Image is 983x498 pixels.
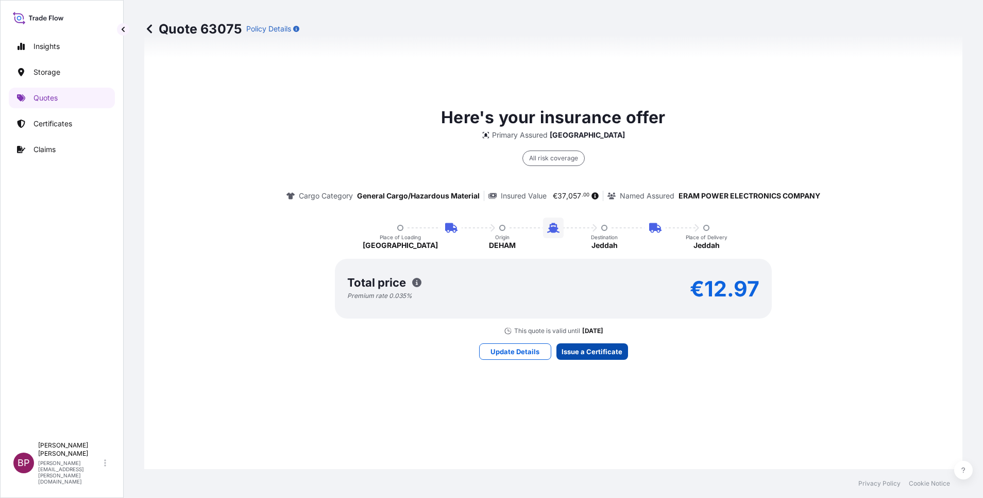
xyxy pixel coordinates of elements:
p: Issue a Certificate [562,346,622,357]
p: Quotes [33,93,58,103]
p: [PERSON_NAME][EMAIL_ADDRESS][PERSON_NAME][DOMAIN_NAME] [38,460,102,485]
span: 057 [568,192,581,200]
button: Update Details [479,343,551,360]
p: Primary Assured [492,130,548,140]
p: This quote is valid until [514,327,580,335]
p: Named Assured [620,191,674,201]
p: ERAM POWER ELECTRONICS COMPANY [679,191,820,201]
a: Certificates [9,113,115,134]
p: Storage [33,67,60,77]
p: Insights [33,41,60,52]
p: Origin [495,234,510,240]
p: Update Details [490,346,539,357]
span: BP [18,458,30,468]
span: 00 [583,193,589,197]
p: Policy Details [246,24,291,34]
p: Premium rate 0.035 % [347,292,412,300]
p: Certificates [33,119,72,129]
span: , [566,192,568,200]
p: Claims [33,144,56,155]
p: Jeddah [693,240,720,251]
p: Here's your insurance offer [441,105,665,130]
a: Quotes [9,88,115,108]
p: DEHAM [489,240,516,251]
div: All risk coverage [522,151,585,166]
a: Storage [9,62,115,82]
p: [GEOGRAPHIC_DATA] [363,240,438,251]
a: Cookie Notice [909,479,950,488]
p: Quote 63075 [144,21,242,37]
p: Destination [591,234,618,240]
span: . [582,193,583,197]
p: Jeddah [591,240,618,251]
p: Insured Value [501,191,547,201]
span: 37 [557,192,566,200]
p: General Cargo/Hazardous Material [357,191,480,201]
p: Total price [347,277,406,288]
p: €12.97 [690,280,759,297]
a: Claims [9,139,115,160]
p: [GEOGRAPHIC_DATA] [550,130,625,140]
p: [DATE] [582,327,603,335]
button: Issue a Certificate [556,343,628,360]
p: [PERSON_NAME] [PERSON_NAME] [38,441,102,458]
a: Insights [9,36,115,57]
span: € [553,192,557,200]
p: Place of Delivery [686,234,727,240]
p: Cargo Category [299,191,353,201]
p: Place of Loading [380,234,421,240]
a: Privacy Policy [858,479,901,488]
